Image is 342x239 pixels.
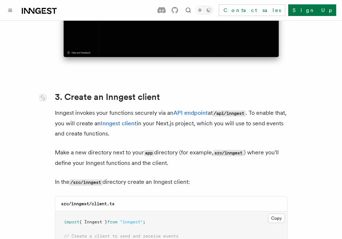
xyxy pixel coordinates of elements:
span: // Create a client to send and receive events [64,234,178,239]
span: from [107,219,117,224]
a: Contact sales [219,4,285,16]
p: Inngest invokes your functions securely via an at . To enable that, you will create an in your Ne... [55,108,287,139]
button: Toggle navigation [6,6,15,15]
p: Make a new directory next to your directory (for example, ) where you'll define your Inngest func... [55,147,287,168]
span: { Inngest } [79,219,107,224]
span: import [64,219,79,224]
code: app [144,150,154,156]
code: src/inngest/client.ts [61,201,114,206]
button: Find something... [184,6,193,15]
code: /src/inngest [69,179,102,186]
p: In the directory create an Inngest client: [55,177,287,187]
a: Sign Up [288,4,336,16]
button: Toggle dark mode [196,6,213,15]
span: ; [143,219,145,224]
a: Inngest client [101,120,137,127]
code: src/inngest [213,150,244,156]
a: API endpoint [173,109,208,116]
button: Copy [268,214,285,223]
code: /api/inngest [213,110,246,117]
a: 3. Create an Inngest client [55,92,160,102]
span: "inngest" [120,219,143,224]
